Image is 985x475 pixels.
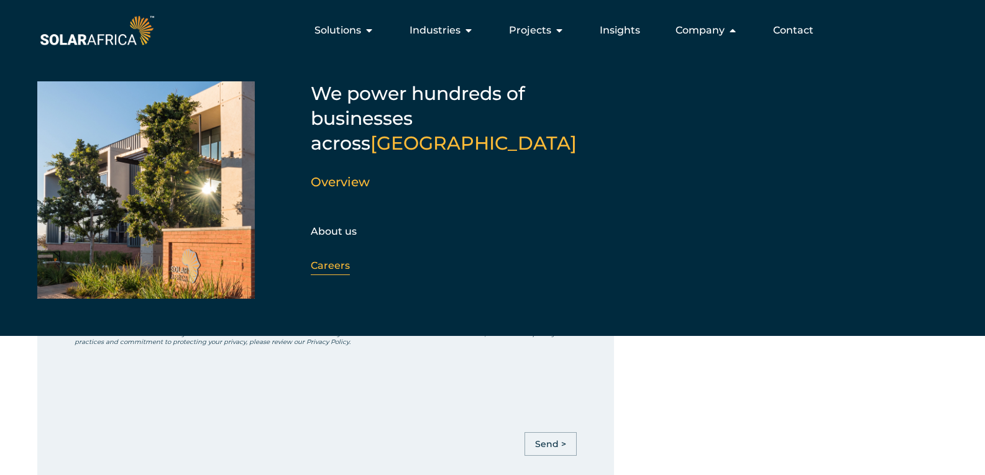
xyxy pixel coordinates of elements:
a: About us [311,225,357,237]
span: Company [676,23,725,38]
input: Send > [525,432,577,456]
a: Insights [600,23,640,38]
div: Menu Toggle [157,18,823,43]
span: [GEOGRAPHIC_DATA] [370,132,577,155]
span: Solutions [314,23,361,38]
a: Overview [311,174,370,189]
nav: Menu [157,18,823,43]
h5: We power hundreds of businesses across [311,81,621,156]
iframe: reCAPTCHA [75,363,263,411]
a: Careers [311,260,350,271]
span: Industries [410,23,460,38]
span: Projects [509,23,551,38]
a: Contact [773,23,813,38]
